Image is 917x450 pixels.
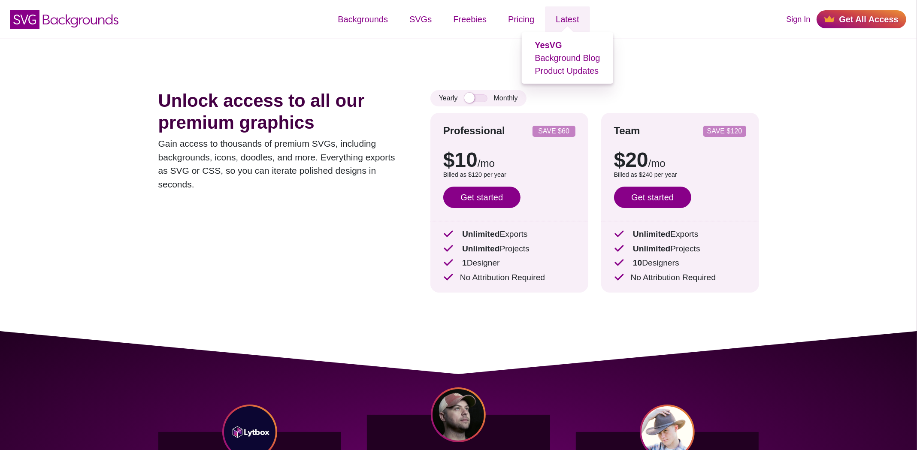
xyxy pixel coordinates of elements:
a: Get All Access [817,10,906,28]
p: Exports [614,228,746,241]
p: $10 [443,150,575,170]
p: Billed as $120 per year [443,170,575,180]
a: Product Updates [535,66,599,76]
a: Get started [443,187,521,208]
p: SAVE $120 [707,128,743,135]
a: Get started [614,187,691,208]
span: /mo [478,157,495,169]
img: Chris Coyier headshot [431,387,486,442]
p: Projects [443,243,575,255]
a: Pricing [497,6,545,32]
p: Billed as $240 per year [614,170,746,180]
p: Designers [614,257,746,269]
span: /mo [648,157,666,169]
strong: Unlimited [633,244,670,253]
p: $20 [614,150,746,170]
h1: Unlock access to all our premium graphics [158,90,405,133]
p: No Attribution Required [614,272,746,284]
strong: Team [614,125,640,136]
a: Background Blog [535,53,600,63]
strong: Unlimited [462,244,499,253]
a: Freebies [442,6,497,32]
strong: Professional [443,125,505,136]
a: SVGs [399,6,442,32]
p: Designer [443,257,575,269]
strong: 1 [462,258,467,267]
a: Latest [545,6,590,32]
strong: Unlimited [633,230,670,239]
p: No Attribution Required [443,272,575,284]
a: Sign In [786,14,810,25]
strong: Unlimited [462,230,499,239]
div: Yearly Monthly [430,90,527,106]
p: SAVE $60 [536,128,572,135]
a: YesVG [535,40,562,50]
p: Projects [614,243,746,255]
p: Exports [443,228,575,241]
a: Backgrounds [327,6,399,32]
strong: 10 [633,258,642,267]
p: Gain access to thousands of premium SVGs, including backgrounds, icons, doodles, and more. Everyt... [158,137,405,191]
